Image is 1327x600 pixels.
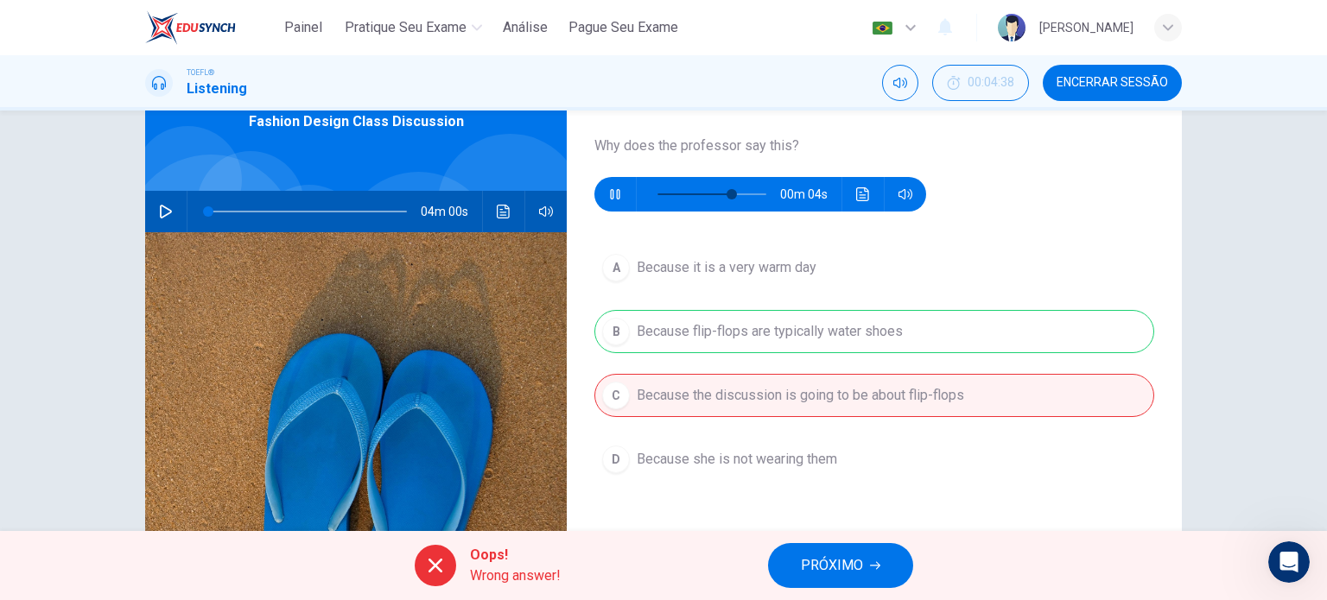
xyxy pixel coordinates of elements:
[35,382,140,401] span: Search for help
[849,177,877,212] button: Clique para ver a transcrição do áudio
[274,484,302,496] span: Help
[490,191,517,232] button: Clique para ver a transcrição do áudio
[768,543,913,588] button: PRÓXIMO
[25,415,321,465] div: CEFR Level Test Structure and Scoring System
[1057,76,1168,90] span: Encerrar Sessão
[470,545,561,565] span: Oops!
[496,12,555,43] button: Análise
[801,553,863,578] span: PRÓXIMO
[38,484,77,496] span: Home
[338,12,489,43] button: Pratique seu exame
[276,12,331,43] button: Painel
[470,565,561,586] span: Wrong answer!
[998,14,1025,41] img: Profile picture
[249,111,464,132] span: Fashion Design Class Discussion
[143,484,203,496] span: Messages
[187,66,214,79] span: TOEFL®
[932,65,1029,101] button: 00:04:38
[872,22,893,35] img: pt
[562,12,685,43] button: Pague Seu Exame
[35,325,262,343] div: AI Agent and team can help
[17,292,328,357] div: Ask a questionAI Agent and team can helpProfile image for Fin
[269,314,289,335] img: Profile image for Fin
[284,17,322,38] span: Painel
[968,76,1014,90] span: 00:04:38
[503,17,548,38] span: Análise
[568,17,678,38] span: Pague Seu Exame
[594,136,1154,156] span: Why does the professor say this?
[421,191,482,232] span: 04m 00s
[345,17,467,38] span: Pratique seu exame
[115,441,230,510] button: Messages
[932,65,1029,101] div: Esconder
[35,306,262,325] div: Ask a question
[780,177,841,212] span: 00m 04s
[1043,65,1182,101] button: Encerrar Sessão
[35,240,311,269] p: How can we help?
[35,123,311,240] p: Hey [PERSON_NAME]. Welcome to EduSynch!
[1039,17,1133,38] div: [PERSON_NAME]
[145,10,276,45] a: EduSynch logo
[35,422,289,458] div: CEFR Level Test Structure and Scoring System
[25,374,321,408] button: Search for help
[187,79,247,99] h1: Listening
[231,441,346,510] button: Help
[145,10,236,45] img: EduSynch logo
[1268,541,1310,583] iframe: Intercom live chat
[882,65,918,101] div: Silenciar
